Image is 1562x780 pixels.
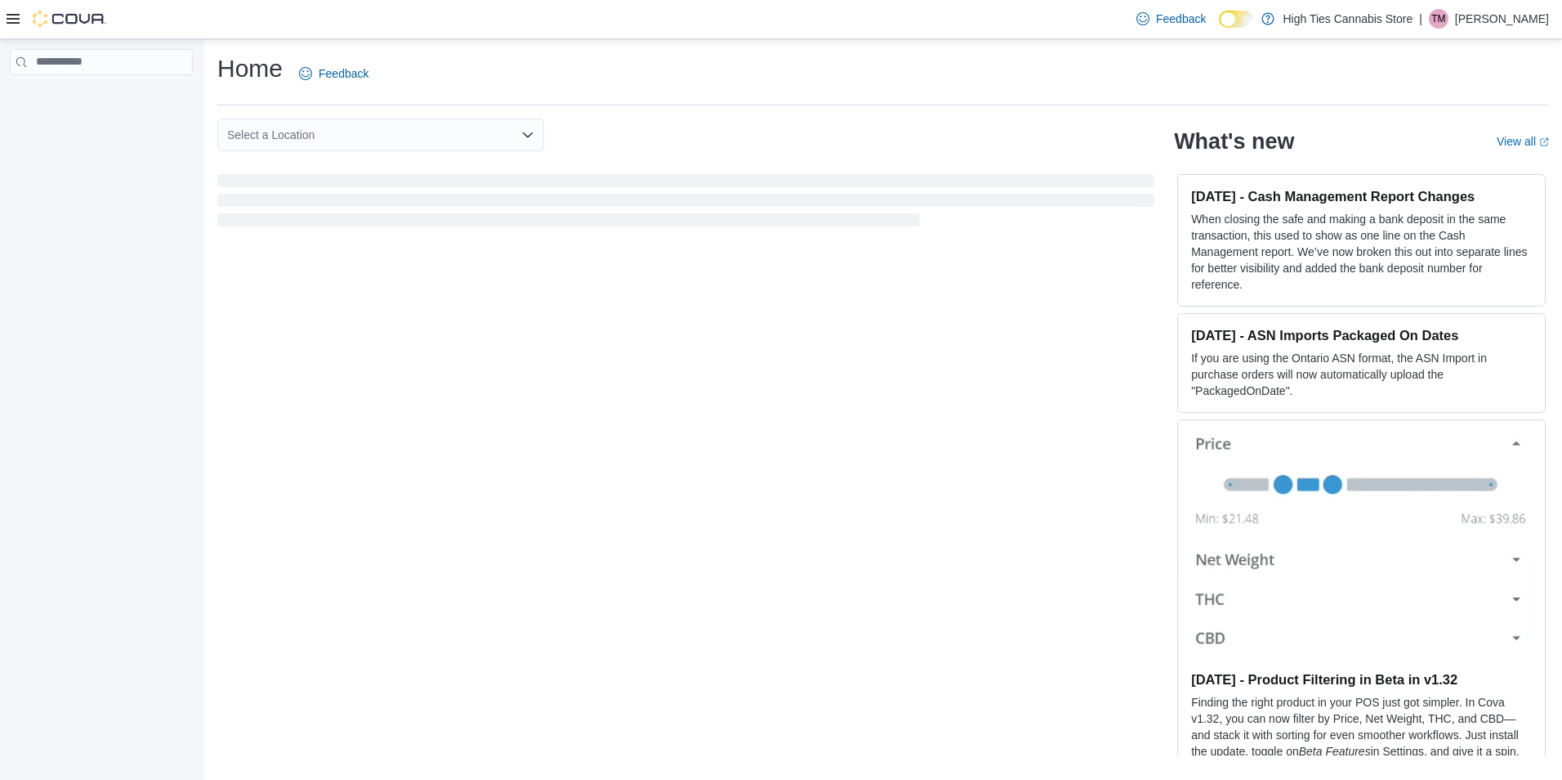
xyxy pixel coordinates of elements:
[1191,327,1532,343] h3: [DATE] - ASN Imports Packaged On Dates
[217,52,283,85] h1: Home
[1299,745,1371,758] em: Beta Features
[1191,211,1532,293] p: When closing the safe and making a bank deposit in the same transaction, this used to show as one...
[319,65,368,82] span: Feedback
[1191,671,1532,688] h3: [DATE] - Product Filtering in Beta in v1.32
[10,78,193,118] nav: Complex example
[1219,11,1253,28] input: Dark Mode
[1283,9,1412,29] p: High Ties Cannabis Store
[33,11,106,27] img: Cova
[521,128,534,141] button: Open list of options
[1219,28,1220,29] span: Dark Mode
[1429,9,1448,29] div: Theresa Morgan
[1191,188,1532,204] h3: [DATE] - Cash Management Report Changes
[1130,2,1212,35] a: Feedback
[1156,11,1206,27] span: Feedback
[1455,9,1549,29] p: [PERSON_NAME]
[1191,694,1532,776] p: Finding the right product in your POS just got simpler. In Cova v1.32, you can now filter by Pric...
[1497,135,1549,148] a: View allExternal link
[1431,9,1445,29] span: TM
[217,177,1154,230] span: Loading
[1539,137,1549,147] svg: External link
[1419,9,1422,29] p: |
[1191,350,1532,399] p: If you are using the Ontario ASN format, the ASN Import in purchase orders will now automatically...
[292,57,375,90] a: Feedback
[1174,128,1294,155] h2: What's new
